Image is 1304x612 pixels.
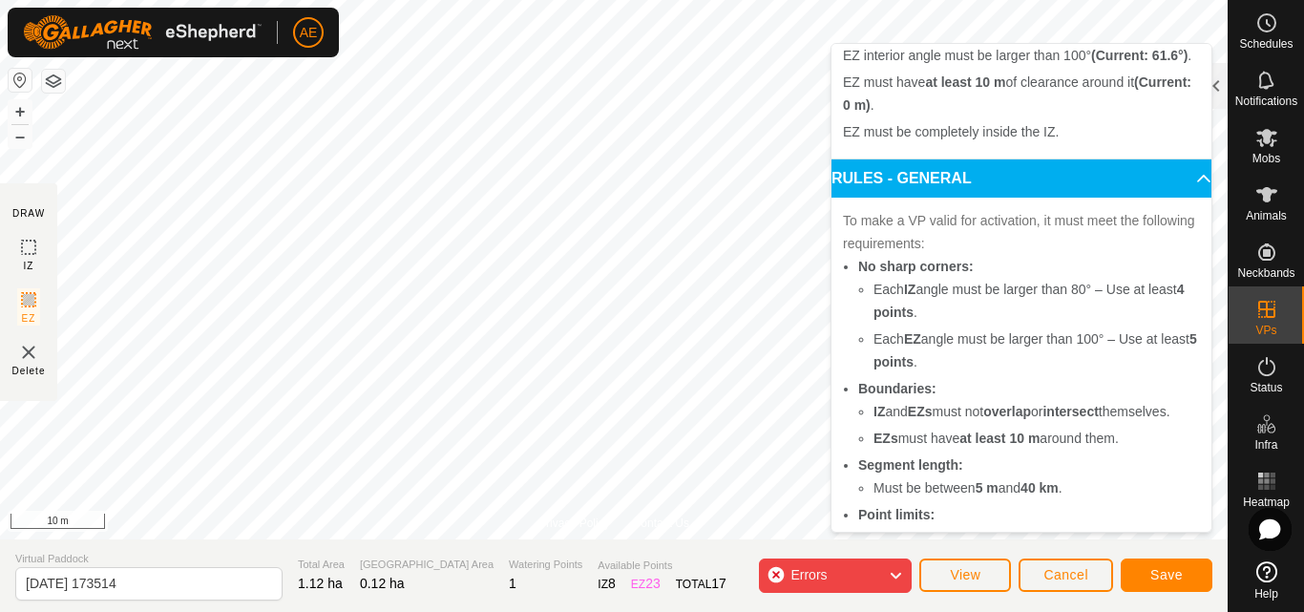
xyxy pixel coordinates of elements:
[1254,439,1277,451] span: Infra
[1250,382,1282,393] span: Status
[983,404,1031,419] b: overlap
[298,557,345,573] span: Total Area
[1019,559,1113,592] button: Cancel
[1043,567,1088,582] span: Cancel
[509,557,582,573] span: Watering Points
[645,576,661,591] span: 23
[12,206,45,221] div: DRAW
[1254,588,1278,600] span: Help
[873,331,1197,369] b: 5 points
[9,69,32,92] button: Reset Map
[509,576,516,591] span: 1
[858,259,974,274] b: No sharp corners:
[1091,48,1188,63] b: (Current: 61.6°)
[904,282,915,297] b: IZ
[843,74,1191,113] span: EZ must have of clearance around it .
[873,431,898,446] b: EZs
[12,364,46,378] span: Delete
[598,574,615,594] div: IZ
[1121,559,1212,592] button: Save
[858,507,935,522] b: Point limits:
[873,476,1200,499] li: Must be between and .
[950,567,980,582] span: View
[843,124,1059,139] span: EZ must be completely inside the IZ.
[1246,210,1287,222] span: Animals
[831,171,972,186] span: RULES - GENERAL
[1235,95,1297,107] span: Notifications
[873,282,1185,320] b: 4 points
[300,23,318,43] span: AE
[1255,325,1276,336] span: VPs
[873,526,1200,549] li: can have a maximum of .
[676,574,726,594] div: TOTAL
[24,259,34,273] span: IZ
[1243,496,1290,508] span: Heatmap
[538,515,610,532] a: Privacy Policy
[1229,554,1304,607] a: Help
[843,213,1195,251] span: To make a VP valid for activation, it must meet the following requirements:
[1020,480,1059,496] b: 40 km
[9,100,32,123] button: +
[919,559,1011,592] button: View
[15,551,283,567] span: Virtual Paddock
[858,457,963,473] b: Segment length:
[790,567,827,582] span: Errors
[1239,38,1293,50] span: Schedules
[904,331,921,347] b: EZ
[608,576,616,591] span: 8
[360,557,494,573] span: [GEOGRAPHIC_DATA] Area
[298,576,343,591] span: 1.12 ha
[843,48,1191,63] span: EZ interior angle must be larger than 100° .
[858,381,936,396] b: Boundaries:
[873,278,1200,324] li: Each angle must be larger than 80° – Use at least .
[9,125,32,148] button: –
[633,515,689,532] a: Contact Us
[925,74,1005,90] b: at least 10 m
[711,576,726,591] span: 17
[23,15,262,50] img: Gallagher Logo
[908,404,933,419] b: EZs
[873,400,1200,423] li: and must not or themselves.
[873,427,1200,450] li: must have around them.
[42,70,65,93] button: Map Layers
[17,341,40,364] img: VP
[831,6,1211,158] p-accordion-content: ERRORS
[1237,267,1294,279] span: Neckbands
[831,159,1211,198] p-accordion-header: RULES - GENERAL
[873,404,885,419] b: IZ
[976,480,999,496] b: 5 m
[873,530,885,545] b: IZ
[22,311,36,326] span: EZ
[360,576,405,591] span: 0.12 ha
[598,558,726,574] span: Available Points
[1027,530,1085,545] b: 30 points
[1252,153,1280,164] span: Mobs
[1042,404,1098,419] b: intersect
[1150,567,1183,582] span: Save
[631,574,661,594] div: EZ
[959,431,1040,446] b: at least 10 m
[873,327,1200,373] li: Each angle must be larger than 100° – Use at least .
